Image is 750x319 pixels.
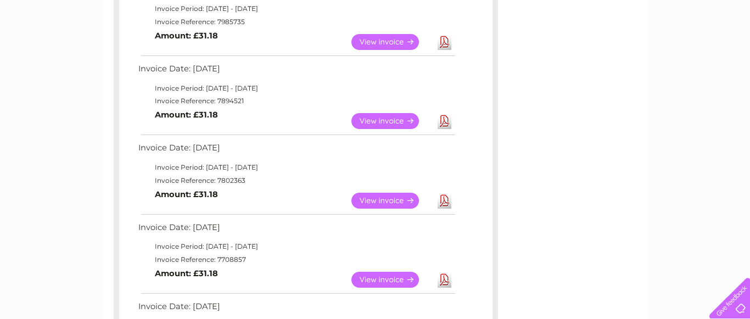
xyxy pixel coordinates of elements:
[136,82,457,95] td: Invoice Period: [DATE] - [DATE]
[543,5,619,19] a: 0333 014 3131
[136,220,457,240] td: Invoice Date: [DATE]
[351,193,432,209] a: View
[136,15,457,29] td: Invoice Reference: 7985735
[654,47,670,55] a: Blog
[136,161,457,174] td: Invoice Period: [DATE] - [DATE]
[155,110,218,120] b: Amount: £31.18
[438,34,451,50] a: Download
[584,47,608,55] a: Energy
[557,47,578,55] a: Water
[136,2,457,15] td: Invoice Period: [DATE] - [DATE]
[136,94,457,108] td: Invoice Reference: 7894521
[136,174,457,187] td: Invoice Reference: 7802363
[714,47,740,55] a: Log out
[155,31,218,41] b: Amount: £31.18
[351,34,432,50] a: View
[26,29,82,62] img: logo.png
[438,113,451,129] a: Download
[136,141,457,161] td: Invoice Date: [DATE]
[116,6,635,53] div: Clear Business is a trading name of Verastar Limited (registered in [GEOGRAPHIC_DATA] No. 3667643...
[351,113,432,129] a: View
[438,272,451,288] a: Download
[438,193,451,209] a: Download
[351,272,432,288] a: View
[136,253,457,266] td: Invoice Reference: 7708857
[677,47,704,55] a: Contact
[155,268,218,278] b: Amount: £31.18
[136,240,457,253] td: Invoice Period: [DATE] - [DATE]
[155,189,218,199] b: Amount: £31.18
[615,47,648,55] a: Telecoms
[136,61,457,82] td: Invoice Date: [DATE]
